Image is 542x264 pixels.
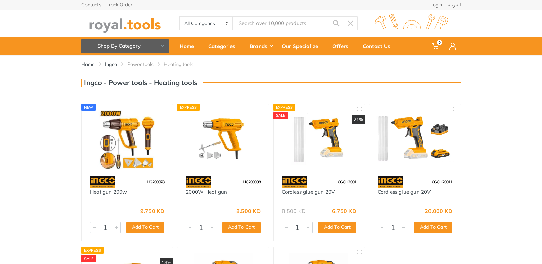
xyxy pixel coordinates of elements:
[437,40,442,45] span: 0
[332,208,356,214] div: 6.750 KD
[282,189,335,195] a: Cordless glue gun 20V
[222,222,261,233] button: Add To Cart
[186,189,227,195] a: 2000W Heat gun
[90,189,127,195] a: Heat gun 200w
[81,79,197,87] h3: Ingco - Power tools - Heating tools
[328,37,358,55] a: Offers
[318,222,356,233] button: Add To Cart
[177,104,200,111] div: Express
[430,2,442,7] a: Login
[363,14,461,33] img: royal.tools Logo
[282,208,306,214] div: 8.500 KD
[414,222,452,233] button: Add To Cart
[81,61,95,68] a: Home
[245,39,277,53] div: Brands
[184,110,263,169] img: Royal Tools - 2000W Heat gun
[282,176,307,188] img: 91.webp
[81,2,101,7] a: Contacts
[358,37,400,55] a: Contact Us
[277,39,328,53] div: Our Specialize
[338,179,356,184] span: CGGLI2001
[90,176,116,188] img: 91.webp
[164,61,203,68] li: Heating tools
[425,208,452,214] div: 20.000 KD
[378,176,403,188] img: 91.webp
[203,37,245,55] a: Categories
[88,110,167,169] img: Royal Tools - Heat gun 200w
[81,247,104,254] div: Express
[175,39,203,53] div: Home
[233,16,329,30] input: Site search
[186,176,211,188] img: 91.webp
[236,208,261,214] div: 8.500 KD
[328,39,358,53] div: Offers
[180,17,233,30] select: Category
[378,189,431,195] a: Cordless glue gun 20V
[448,2,461,7] a: العربية
[280,110,359,169] img: Royal Tools - Cordless glue gun 20V
[277,37,328,55] a: Our Specialize
[127,61,154,68] a: Power tools
[126,222,164,233] button: Add To Cart
[352,115,365,124] div: 21%
[107,2,132,7] a: Track Order
[203,39,245,53] div: Categories
[76,14,174,33] img: royal.tools Logo
[273,112,288,119] div: SALE
[243,179,261,184] span: HG200038
[105,61,117,68] a: Ingco
[175,37,203,55] a: Home
[81,39,169,53] button: Shop By Category
[81,104,96,111] div: new
[273,104,296,111] div: Express
[427,37,445,55] a: 0
[81,255,96,262] div: SALE
[147,179,164,184] span: HG200078
[140,208,164,214] div: 9.750 KD
[375,110,454,169] img: Royal Tools - Cordless glue gun 20V
[432,179,452,184] span: CGGLI20011
[81,61,461,68] nav: breadcrumb
[358,39,400,53] div: Contact Us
